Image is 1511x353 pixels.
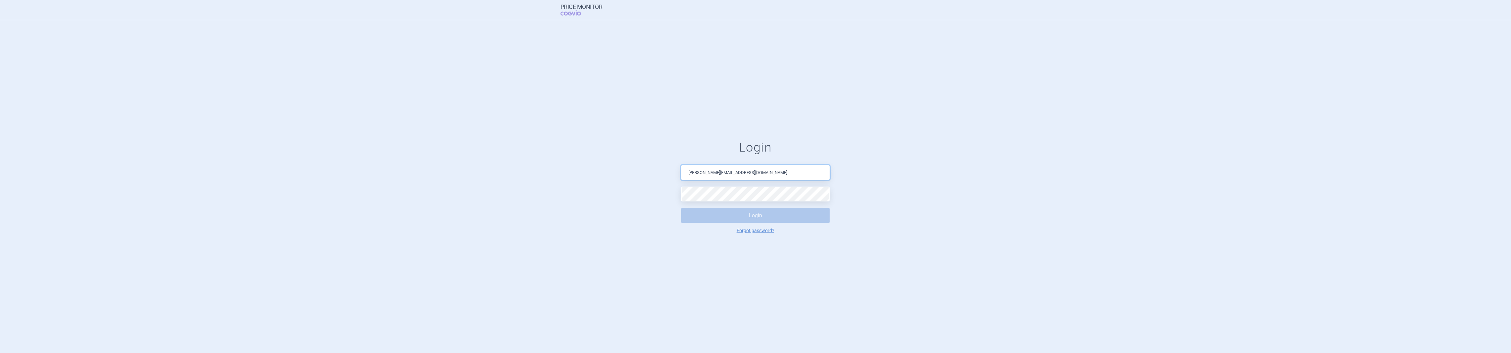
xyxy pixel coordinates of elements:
h1: Login [681,140,830,155]
input: Email [681,165,830,180]
a: Forgot password? [737,228,774,233]
span: COGVIO [561,10,590,16]
strong: Price Monitor [561,4,602,10]
a: Price MonitorCOGVIO [561,4,602,16]
button: Login [681,208,830,223]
